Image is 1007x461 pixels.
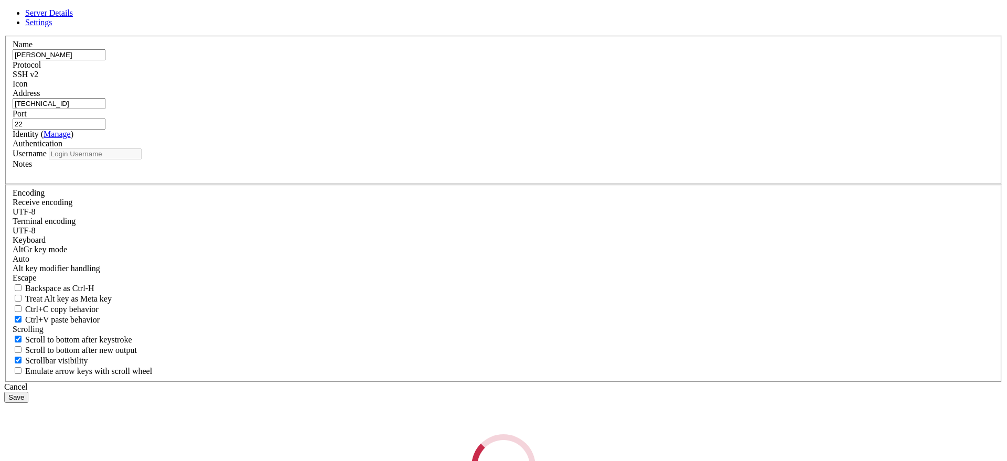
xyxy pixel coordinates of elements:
label: Set the expected encoding for data received from the host. If the encodings do not match, visual ... [13,198,72,207]
input: Backspace as Ctrl-H [15,284,22,291]
span: Ctrl+V paste behavior [25,315,100,324]
span: Backspace as Ctrl-H [25,284,94,293]
label: Protocol [13,60,41,69]
label: Whether to scroll to the bottom on any keystroke. [13,335,132,344]
label: Authentication [13,139,62,148]
input: Treat Alt key as Meta key [15,295,22,302]
span: Scroll to bottom after new output [25,346,137,355]
label: Scrolling [13,325,44,334]
input: Scroll to bottom after keystroke [15,336,22,342]
input: Emulate arrow keys with scroll wheel [15,367,22,374]
a: Manage [44,130,71,138]
div: Escape [13,273,994,283]
span: UTF-8 [13,207,36,216]
div: Auto [13,254,994,264]
label: Notes [13,159,32,168]
input: Login Username [49,148,142,159]
span: Escape [13,273,36,282]
label: Identity [13,130,73,138]
input: Port Number [13,119,105,130]
span: ( ) [41,130,73,138]
label: Address [13,89,40,98]
label: When using the alternative screen buffer, and DECCKM (Application Cursor Keys) is active, mouse w... [13,367,152,376]
button: Save [4,392,28,403]
div: SSH v2 [13,70,994,79]
span: Scrollbar visibility [25,356,88,365]
span: Auto [13,254,29,263]
label: Set the expected encoding for data received from the host. If the encodings do not match, visual ... [13,245,67,254]
span: UTF-8 [13,226,36,235]
label: Scroll to bottom after new output. [13,346,137,355]
label: Keyboard [13,235,46,244]
label: Ctrl+V pastes if true, sends ^V to host if false. Ctrl+Shift+V sends ^V to host if true, pastes i... [13,315,100,324]
span: Emulate arrow keys with scroll wheel [25,367,152,376]
label: Port [13,109,27,118]
input: Scroll to bottom after new output [15,346,22,353]
div: UTF-8 [13,226,994,235]
div: UTF-8 [13,207,994,217]
span: Treat Alt key as Meta key [25,294,112,303]
label: Whether the Alt key acts as a Meta key or as a distinct Alt key. [13,294,112,303]
label: Icon [13,79,27,88]
span: Ctrl+C copy behavior [25,305,99,314]
label: The default terminal encoding. ISO-2022 enables character map translations (like graphics maps). ... [13,217,76,226]
label: Username [13,149,47,158]
input: Ctrl+C copy behavior [15,305,22,312]
a: Server Details [25,8,73,17]
input: Scrollbar visibility [15,357,22,363]
span: SSH v2 [13,70,38,79]
label: The vertical scrollbar mode. [13,356,88,365]
a: Settings [25,18,52,27]
input: Ctrl+V paste behavior [15,316,22,323]
input: Host Name or IP [13,98,105,109]
label: If true, the backspace should send BS ('\x08', aka ^H). Otherwise the backspace key should send '... [13,284,94,293]
div: Cancel [4,382,1003,392]
label: Ctrl-C copies if true, send ^C to host if false. Ctrl-Shift-C sends ^C to host if true, copies if... [13,305,99,314]
span: Scroll to bottom after keystroke [25,335,132,344]
label: Encoding [13,188,45,197]
label: Controls how the Alt key is handled. Escape: Send an ESC prefix. 8-Bit: Add 128 to the typed char... [13,264,100,273]
input: Server Name [13,49,105,60]
label: Name [13,40,33,49]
